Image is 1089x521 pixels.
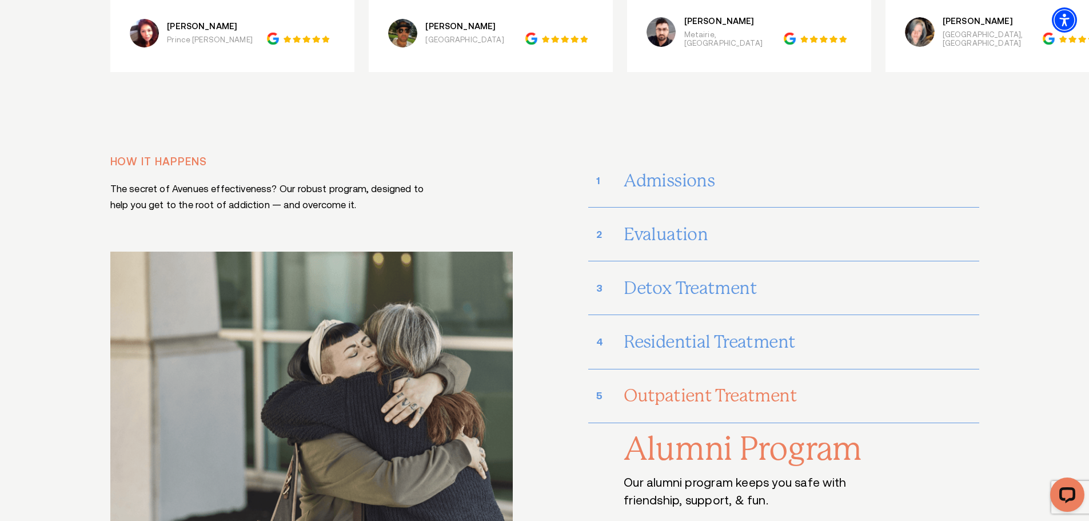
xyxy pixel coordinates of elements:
[943,17,1043,26] p: [PERSON_NAME]
[905,17,934,47] img: Karen Rubinstein
[624,474,871,509] p: Our alumni program keeps you safe with friendship, support, & fun.
[1041,473,1089,521] iframe: LiveChat chat widget
[167,35,253,44] p: Prince [PERSON_NAME]
[647,17,676,46] img: Justin Lanoux
[624,271,979,306] h3: Detox Treatment
[425,35,504,44] p: [GEOGRAPHIC_DATA]
[624,163,979,198] h3: Admissions
[110,181,425,214] p: The secret of Avenues effectiveness? Our robust program, designed to help you get to the root of ...
[388,19,417,47] img: Iain Schaaf
[624,432,979,467] h3: Alumni Program
[167,22,253,31] p: [PERSON_NAME]
[1052,7,1077,33] div: Accessibility Menu
[624,324,979,360] h3: Residential Treatment
[684,17,784,26] p: [PERSON_NAME]
[684,30,784,47] p: Metairie, [GEOGRAPHIC_DATA]
[130,19,159,47] img: Rosa Sawyer
[425,22,504,31] p: [PERSON_NAME]
[943,30,1043,47] p: [GEOGRAPHIC_DATA], [GEOGRAPHIC_DATA]
[110,154,425,170] p: How it happens
[624,378,979,413] h3: Outpatient Treatment
[624,217,979,252] h3: Evaluation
